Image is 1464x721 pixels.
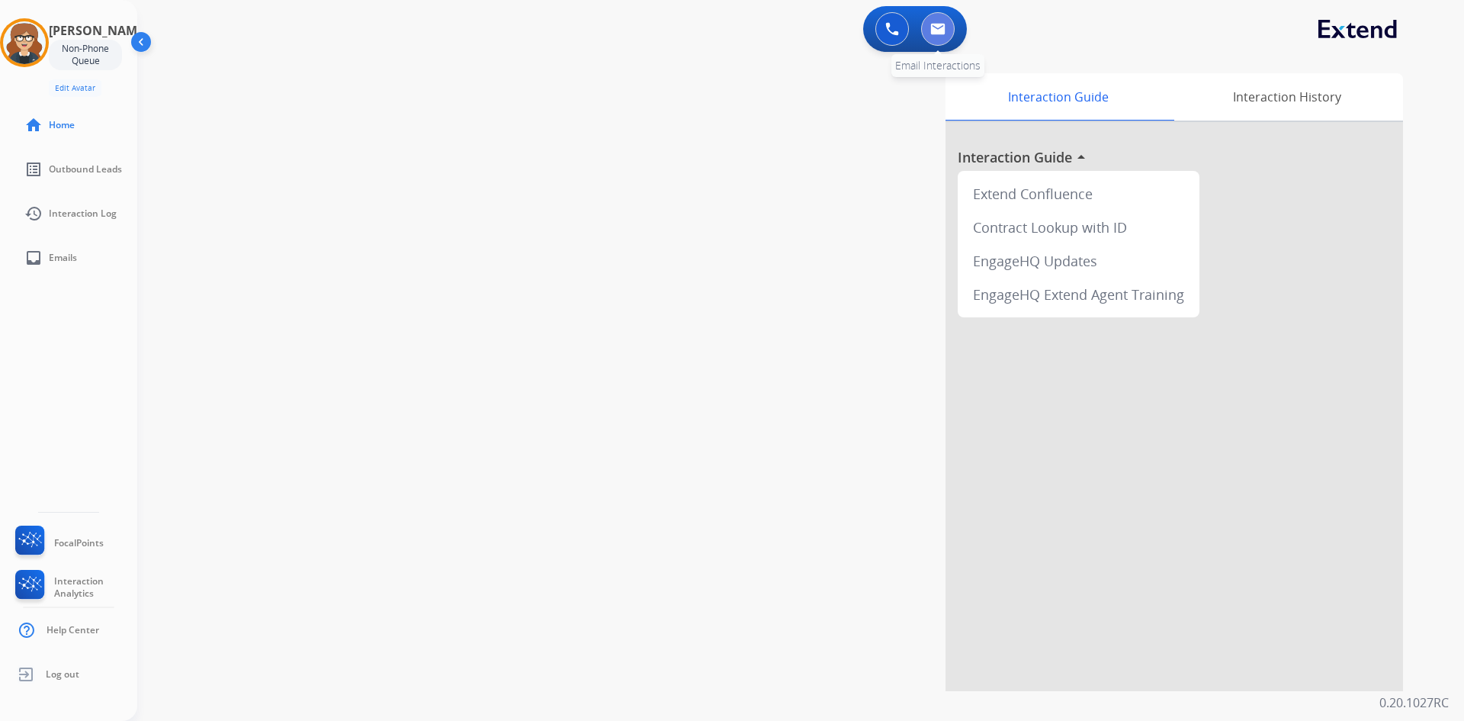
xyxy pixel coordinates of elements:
[3,21,46,64] img: avatar
[54,537,104,549] span: FocalPoints
[1170,73,1403,121] div: Interaction History
[47,624,99,636] span: Help Center
[49,119,75,131] span: Home
[24,116,43,134] mat-icon: home
[49,79,101,97] button: Edit Avatar
[49,40,122,70] div: Non-Phone Queue
[49,208,117,220] span: Interaction Log
[895,58,981,72] span: Email Interactions
[12,570,137,605] a: Interaction Analytics
[945,73,1170,121] div: Interaction Guide
[49,252,77,264] span: Emails
[49,163,122,175] span: Outbound Leads
[964,177,1193,211] div: Extend Confluence
[49,21,148,40] h3: [PERSON_NAME]
[964,244,1193,278] div: EngageHQ Updates
[964,278,1193,311] div: EngageHQ Extend Agent Training
[12,526,104,561] a: FocalPoints
[24,249,43,267] mat-icon: inbox
[54,575,137,600] span: Interaction Analytics
[24,204,43,223] mat-icon: history
[24,160,43,179] mat-icon: list_alt
[964,211,1193,244] div: Contract Lookup with ID
[46,668,79,681] span: Log out
[1379,694,1449,712] p: 0.20.1027RC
